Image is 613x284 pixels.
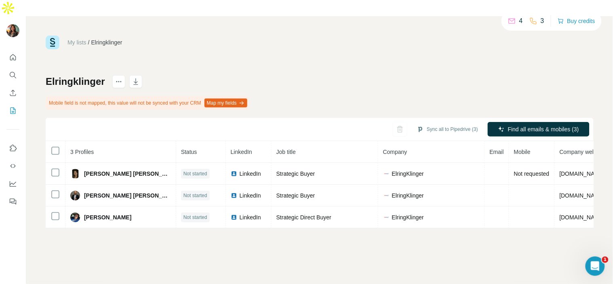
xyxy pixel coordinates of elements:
[240,191,261,200] span: LinkedIn
[6,103,19,118] button: My lists
[6,50,19,65] button: Quick start
[392,170,424,178] span: ElringKlinger
[276,192,315,199] span: Strategic Buyer
[88,38,90,46] li: /
[490,149,504,155] span: Email
[383,149,407,155] span: Company
[46,96,249,110] div: Mobile field is not mapped, this value will not be synced with your CRM
[560,170,605,177] span: [DOMAIN_NAME]
[392,191,424,200] span: ElringKlinger
[411,123,484,135] button: Sync all to Pipedrive (3)
[204,99,247,107] button: Map my fields
[6,24,19,37] img: Avatar
[240,170,261,178] span: LinkedIn
[183,192,207,199] span: Not started
[46,75,105,88] h1: Elringklinger
[91,38,122,46] div: Elringklinger
[231,192,237,199] img: LinkedIn logo
[514,149,531,155] span: Mobile
[6,194,19,209] button: Feedback
[276,170,315,177] span: Strategic Buyer
[6,86,19,100] button: Enrich CSV
[276,214,331,221] span: Strategic Direct Buyer
[6,141,19,156] button: Use Surfe on LinkedIn
[392,213,424,221] span: ElringKlinger
[70,169,80,179] img: Avatar
[560,214,605,221] span: [DOMAIN_NAME]
[231,170,237,177] img: LinkedIn logo
[181,149,197,155] span: Status
[183,170,207,177] span: Not started
[560,192,605,199] span: [DOMAIN_NAME]
[602,257,609,263] span: 1
[586,257,605,276] iframe: Intercom live chat
[70,149,94,155] span: 3 Profiles
[276,149,296,155] span: Job title
[70,191,80,200] img: Avatar
[6,68,19,82] button: Search
[183,214,207,221] span: Not started
[84,213,131,221] span: [PERSON_NAME]
[508,125,579,133] span: Find all emails & mobiles (3)
[383,192,390,199] img: company-logo
[558,15,595,27] button: Buy credits
[84,191,171,200] span: [PERSON_NAME] [PERSON_NAME]
[519,16,523,26] p: 4
[231,214,237,221] img: LinkedIn logo
[6,177,19,191] button: Dashboard
[541,16,544,26] p: 3
[488,122,590,137] button: Find all emails & mobiles (3)
[240,213,261,221] span: LinkedIn
[70,212,80,222] img: Avatar
[560,149,605,155] span: Company website
[67,39,86,46] a: My lists
[84,170,171,178] span: [PERSON_NAME] [PERSON_NAME]
[231,149,252,155] span: LinkedIn
[46,36,59,49] img: Surfe Logo
[383,170,390,177] img: company-logo
[514,170,550,177] span: Not requested
[6,159,19,173] button: Use Surfe API
[112,75,125,88] button: actions
[383,214,390,221] img: company-logo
